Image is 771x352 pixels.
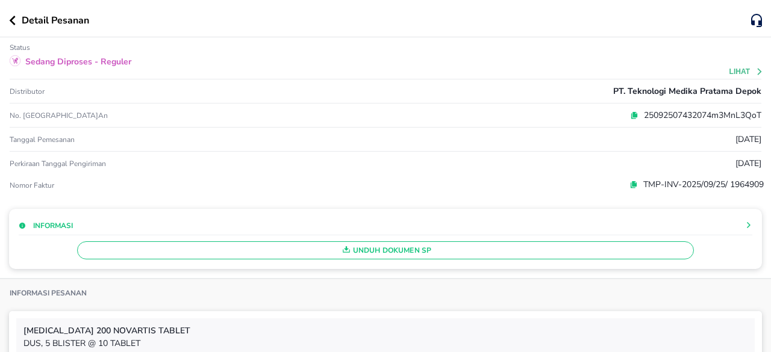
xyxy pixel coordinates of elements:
[25,55,131,68] p: Sedang diproses - Reguler
[735,133,761,146] p: [DATE]
[10,43,30,52] p: Status
[83,242,688,258] span: Unduh Dokumen SP
[10,288,87,298] p: Informasi Pesanan
[10,181,260,190] p: Nomor faktur
[729,67,764,76] button: Lihat
[10,111,260,120] p: No. [GEOGRAPHIC_DATA]an
[638,178,764,191] p: TMP-INV-2025/09/25/ 1964909
[735,157,761,170] p: [DATE]
[10,135,75,144] p: Tanggal pemesanan
[19,220,73,231] button: Informasi
[638,109,761,122] p: 25092507432074m3MnL3QoT
[10,87,45,96] p: Distributor
[22,13,89,28] p: Detail Pesanan
[77,241,694,259] button: Unduh Dokumen SP
[33,220,73,231] p: Informasi
[10,159,106,168] p: Perkiraan Tanggal Pengiriman
[23,324,748,337] p: [MEDICAL_DATA] 200 Novartis TABLET
[613,85,761,97] p: PT. Teknologi Medika Pratama Depok
[23,337,748,350] p: DUS, 5 BLISTER @ 10 TABLET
